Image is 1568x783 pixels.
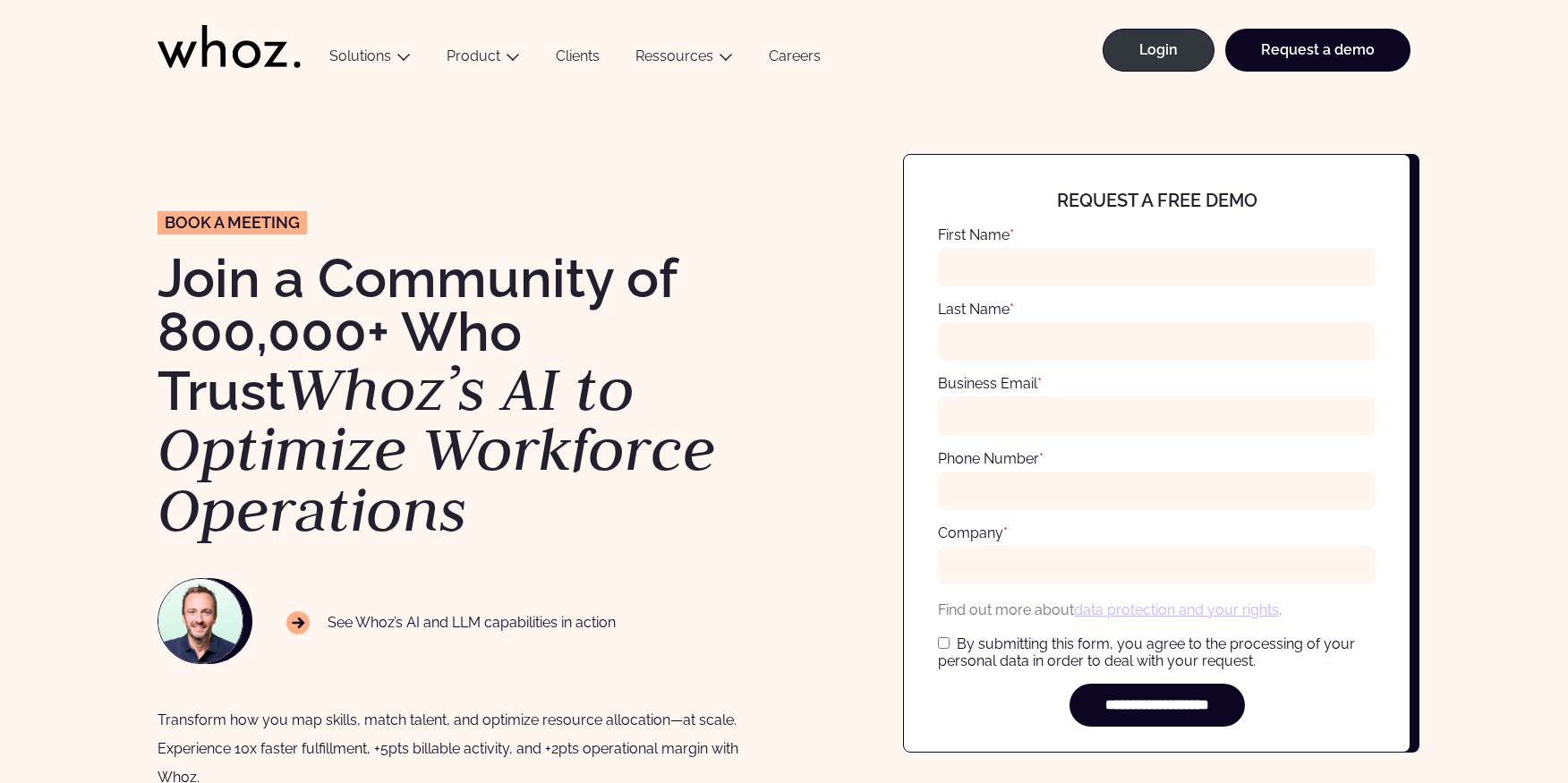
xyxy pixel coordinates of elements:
[165,215,300,231] span: Book a meeting
[1225,29,1410,72] a: Request a demo
[158,579,243,663] img: NAWROCKI-Thomas.jpg
[635,47,713,64] a: Ressources
[938,301,1014,318] label: Last Name
[618,47,751,72] button: Ressources
[938,226,1014,243] label: First Name
[286,611,616,634] p: See Whoz’s AI and LLM capabilities in action
[158,251,766,540] h1: Join a Community of 800,000+ Who Trust
[429,47,538,72] button: Product
[938,637,950,649] input: By submitting this form, you agree to the processing of your personal data in order to deal with ...
[158,349,716,549] em: Whoz’s AI to Optimize Workforce Operations
[938,599,1376,621] p: Find out more about .
[938,450,1044,467] label: Phone Number
[938,375,1042,392] label: Business Email
[938,635,1355,669] span: By submitting this form, you agree to the processing of your personal data in order to deal with ...
[1103,29,1214,72] a: Login
[938,524,1008,541] label: Company
[538,47,618,72] a: Clients
[311,47,429,72] button: Solutions
[751,47,839,72] a: Careers
[447,47,500,64] a: Product
[1074,601,1279,618] a: data protection and your rights
[960,191,1354,210] h4: Request a free demo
